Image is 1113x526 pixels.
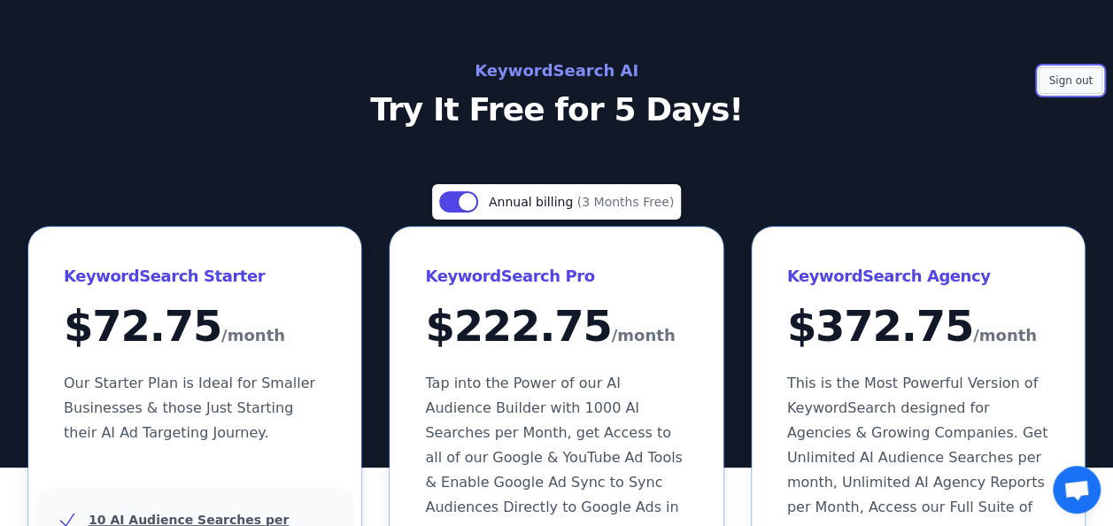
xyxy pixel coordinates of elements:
div: $ 222.75 [425,305,687,350]
h3: KeywordSearch Starter [64,262,326,290]
h2: KeywordSearch AI [160,57,954,85]
div: Open chat [1053,466,1101,514]
div: $ 372.75 [787,305,1049,350]
span: /month [612,321,676,350]
span: (3 Months Free) [577,195,675,209]
div: $ 72.75 [64,305,326,350]
h3: KeywordSearch Pro [425,262,687,290]
span: Annual billing [489,195,577,209]
button: Sign out [1039,67,1102,94]
p: Try It Free for 5 Days! [160,92,954,128]
span: Our Starter Plan is Ideal for Smaller Businesses & those Just Starting their AI Ad Targeting Jour... [64,375,315,441]
h3: KeywordSearch Agency [787,262,1049,290]
span: /month [221,321,285,350]
span: /month [973,321,1037,350]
